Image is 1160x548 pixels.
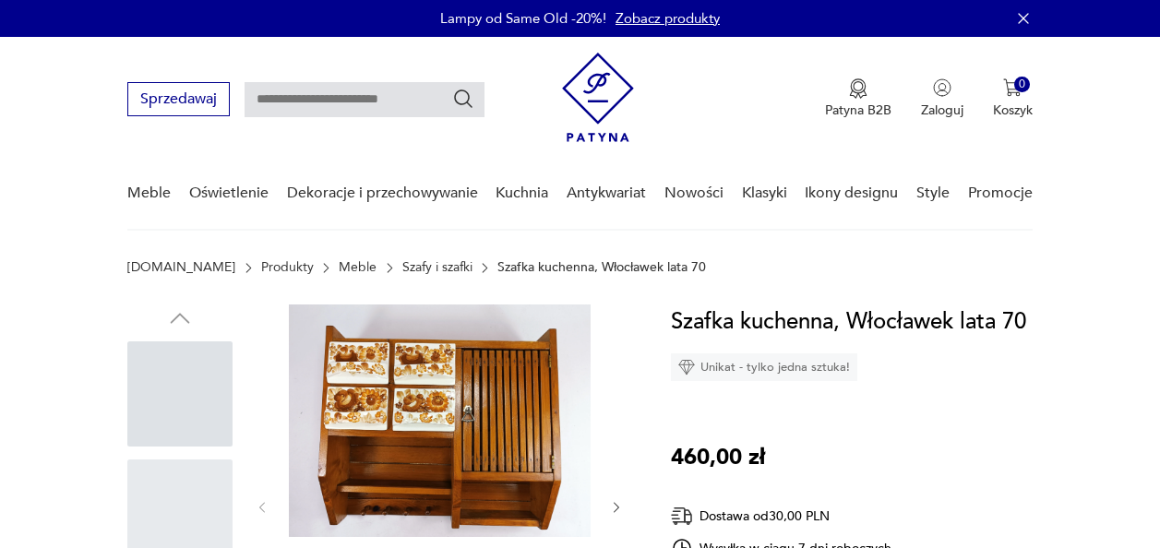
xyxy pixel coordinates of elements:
a: Sprzedawaj [127,94,230,107]
a: Oświetlenie [189,158,269,229]
button: Sprzedawaj [127,82,230,116]
a: Kuchnia [496,158,548,229]
div: Dostawa od 30,00 PLN [671,505,892,528]
img: Patyna - sklep z meblami i dekoracjami vintage [562,53,634,142]
a: Meble [339,260,377,275]
img: Zdjęcie produktu Szafka kuchenna, Włocławek lata 70 [289,304,591,537]
a: Meble [127,158,171,229]
div: 0 [1014,77,1030,92]
p: Lampy od Same Old -20%! [440,9,606,28]
p: 460,00 zł [671,440,765,475]
a: Ikony designu [805,158,898,229]
a: Produkty [261,260,314,275]
a: Klasyki [742,158,787,229]
p: Szafka kuchenna, Włocławek lata 70 [497,260,706,275]
a: Antykwariat [567,158,646,229]
img: Ikona medalu [849,78,867,99]
p: Koszyk [993,101,1033,119]
div: Unikat - tylko jedna sztuka! [671,353,857,381]
button: Zaloguj [921,78,963,119]
a: [DOMAIN_NAME] [127,260,235,275]
a: Zobacz produkty [616,9,720,28]
img: Ikonka użytkownika [933,78,951,97]
a: Ikona medaluPatyna B2B [825,78,891,119]
img: Ikona koszyka [1003,78,1022,97]
button: Patyna B2B [825,78,891,119]
a: Szafy i szafki [402,260,472,275]
a: Dekoracje i przechowywanie [287,158,478,229]
p: Patyna B2B [825,101,891,119]
img: Ikona dostawy [671,505,693,528]
a: Style [916,158,950,229]
button: Szukaj [452,88,474,110]
a: Promocje [968,158,1033,229]
p: Zaloguj [921,101,963,119]
button: 0Koszyk [993,78,1033,119]
h1: Szafka kuchenna, Włocławek lata 70 [671,304,1026,340]
a: Nowości [664,158,724,229]
img: Ikona diamentu [678,359,695,375]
